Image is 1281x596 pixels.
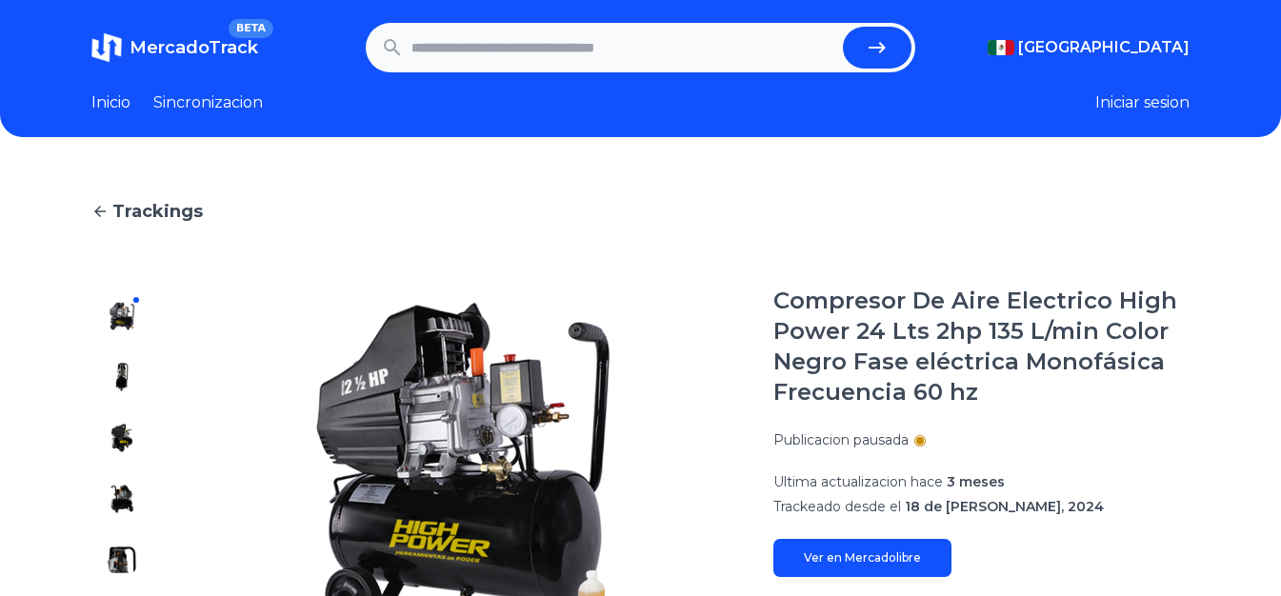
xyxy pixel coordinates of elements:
[988,36,1190,59] button: [GEOGRAPHIC_DATA]
[107,484,137,514] img: Compresor De Aire Electrico High Power 24 Lts 2hp 135 L/min Color Negro Fase eléctrica Monofásica...
[773,430,909,449] p: Publicacion pausada
[107,545,137,575] img: Compresor De Aire Electrico High Power 24 Lts 2hp 135 L/min Color Negro Fase eléctrica Monofásica...
[773,473,943,490] span: Ultima actualizacion hace
[112,198,203,225] span: Trackings
[1095,91,1190,114] button: Iniciar sesion
[773,498,901,515] span: Trackeado desde el
[91,91,130,114] a: Inicio
[153,91,263,114] a: Sincronizacion
[773,286,1190,407] h1: Compresor De Aire Electrico High Power 24 Lts 2hp 135 L/min Color Negro Fase eléctrica Monofásica...
[91,32,122,63] img: MercadoTrack
[1018,36,1190,59] span: [GEOGRAPHIC_DATA]
[947,473,1005,490] span: 3 meses
[988,40,1014,55] img: Mexico
[107,301,137,331] img: Compresor De Aire Electrico High Power 24 Lts 2hp 135 L/min Color Negro Fase eléctrica Monofásica...
[130,37,258,58] span: MercadoTrack
[107,362,137,392] img: Compresor De Aire Electrico High Power 24 Lts 2hp 135 L/min Color Negro Fase eléctrica Monofásica...
[905,498,1104,515] span: 18 de [PERSON_NAME], 2024
[107,423,137,453] img: Compresor De Aire Electrico High Power 24 Lts 2hp 135 L/min Color Negro Fase eléctrica Monofásica...
[91,198,1190,225] a: Trackings
[773,539,951,577] a: Ver en Mercadolibre
[229,19,273,38] span: BETA
[91,32,258,63] a: MercadoTrackBETA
